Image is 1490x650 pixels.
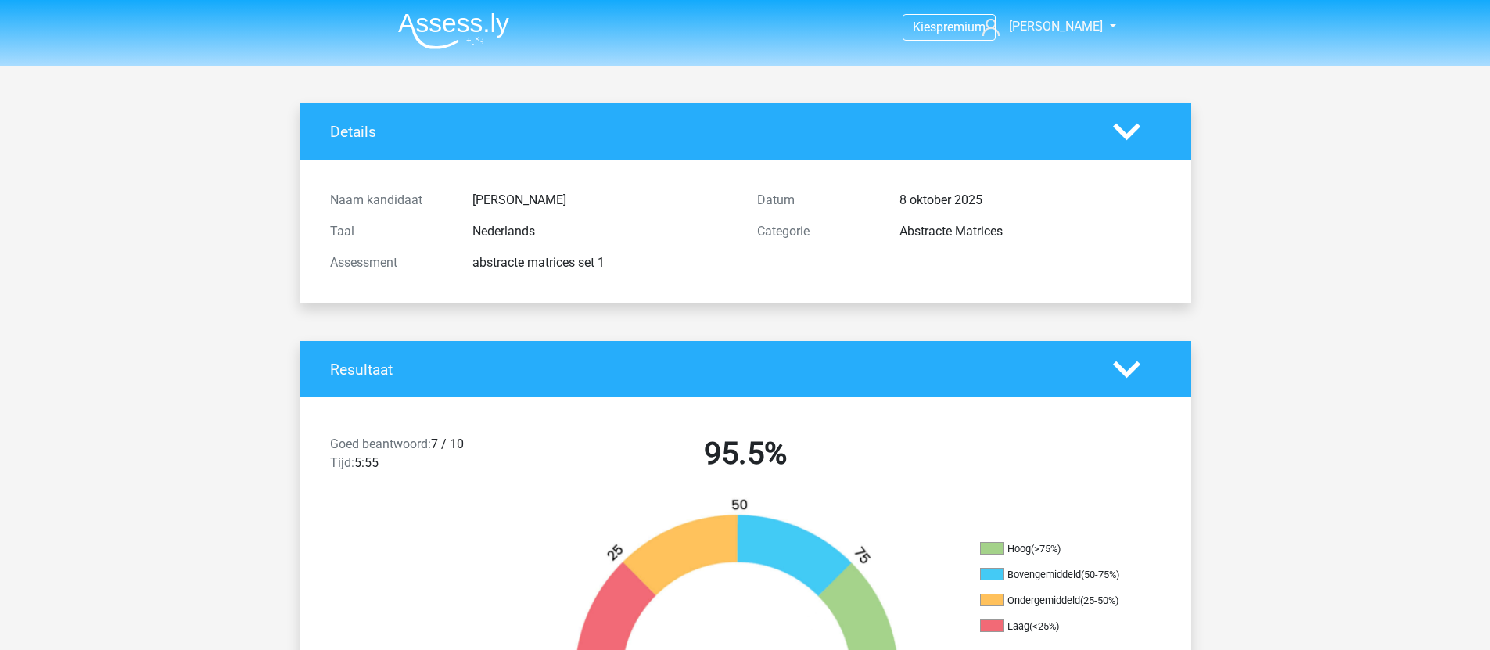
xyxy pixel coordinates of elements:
[461,222,745,241] div: Nederlands
[888,222,1172,241] div: Abstracte Matrices
[745,191,888,210] div: Datum
[980,542,1136,556] li: Hoog
[318,191,461,210] div: Naam kandidaat
[398,13,509,49] img: Assessly
[330,436,431,451] span: Goed beantwoord:
[461,253,745,272] div: abstracte matrices set 1
[1081,569,1119,580] div: (50-75%)
[913,20,936,34] span: Kies
[976,17,1104,36] a: [PERSON_NAME]
[330,123,1090,141] h4: Details
[318,253,461,272] div: Assessment
[318,222,461,241] div: Taal
[980,568,1136,582] li: Bovengemiddeld
[544,435,947,472] h2: 95.5%
[980,594,1136,608] li: Ondergemiddeld
[936,20,986,34] span: premium
[980,619,1136,634] li: Laag
[461,191,745,210] div: [PERSON_NAME]
[745,222,888,241] div: Categorie
[1031,543,1061,555] div: (>75%)
[1009,19,1103,34] span: [PERSON_NAME]
[318,435,532,479] div: 7 / 10 5:55
[1080,594,1118,606] div: (25-50%)
[330,361,1090,379] h4: Resultaat
[330,455,354,470] span: Tijd:
[888,191,1172,210] div: 8 oktober 2025
[1029,620,1059,632] div: (<25%)
[903,16,995,38] a: Kiespremium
